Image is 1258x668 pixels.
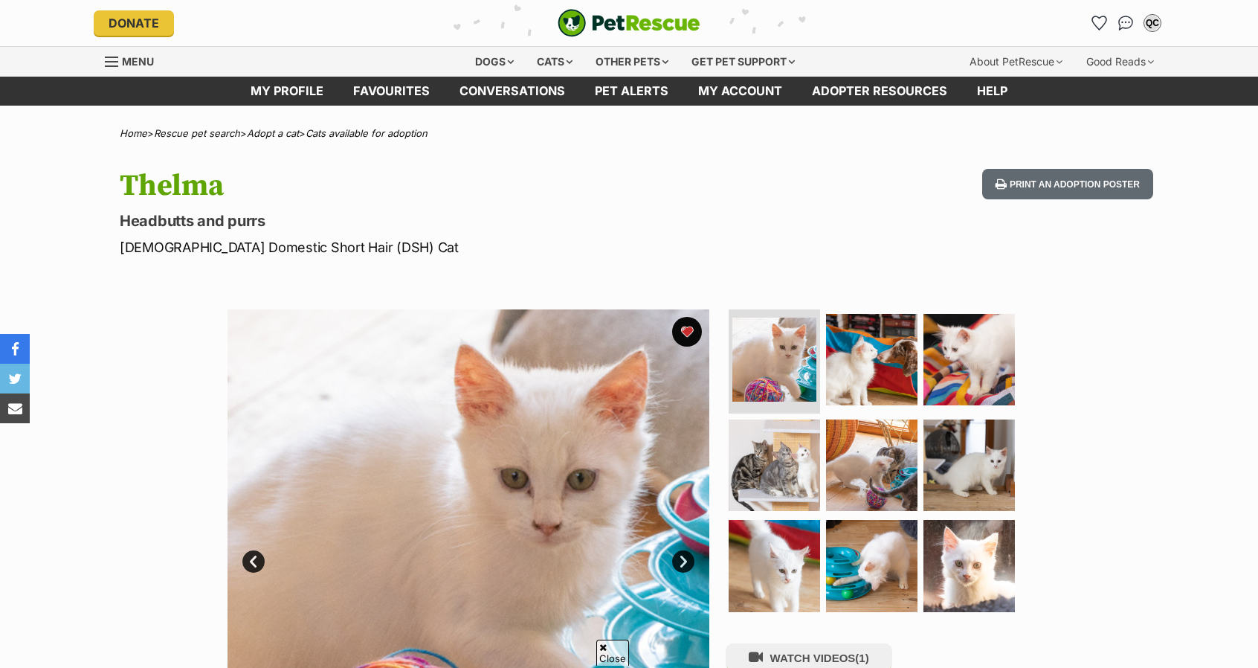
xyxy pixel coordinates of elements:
[826,520,917,611] img: Photo of Thelma
[120,237,749,257] p: [DEMOGRAPHIC_DATA] Domestic Short Hair (DSH) Cat
[855,652,868,664] span: (1)
[797,77,962,106] a: Adopter resources
[1114,11,1138,35] a: Conversations
[1087,11,1164,35] ul: Account quick links
[120,169,749,203] h1: Thelma
[962,77,1022,106] a: Help
[242,550,265,573] a: Prev
[1145,16,1160,30] div: QC
[923,520,1015,611] img: Photo of Thelma
[154,127,240,139] a: Rescue pet search
[729,420,820,511] img: Photo of Thelma
[982,169,1153,199] button: Print an adoption poster
[729,520,820,611] img: Photo of Thelma
[306,127,428,139] a: Cats available for adoption
[558,9,700,37] img: logo-cat-932fe2b9b8326f06289b0f2fb663e598f794de774fb13d1741a6617ecf9a85b4.svg
[94,10,174,36] a: Donate
[465,47,524,77] div: Dogs
[526,47,583,77] div: Cats
[445,77,580,106] a: conversations
[120,211,749,231] p: Headbutts and purrs
[923,420,1015,511] img: Photo of Thelma
[105,47,164,74] a: Menu
[959,47,1073,77] div: About PetRescue
[596,640,629,666] span: Close
[732,318,816,402] img: Photo of Thelma
[83,128,1175,139] div: > > >
[558,9,700,37] a: PetRescue
[923,314,1015,405] img: Photo of Thelma
[672,550,694,573] a: Next
[1087,11,1111,35] a: Favourites
[826,420,917,511] img: Photo of Thelma
[826,314,917,405] img: Photo of Thelma
[585,47,679,77] div: Other pets
[338,77,445,106] a: Favourites
[1141,11,1164,35] button: My account
[1118,16,1134,30] img: chat-41dd97257d64d25036548639549fe6c8038ab92f7586957e7f3b1b290dea8141.svg
[672,317,702,347] button: favourite
[683,77,797,106] a: My account
[247,127,299,139] a: Adopt a cat
[122,55,154,68] span: Menu
[236,77,338,106] a: My profile
[681,47,805,77] div: Get pet support
[580,77,683,106] a: Pet alerts
[1076,47,1164,77] div: Good Reads
[120,127,147,139] a: Home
